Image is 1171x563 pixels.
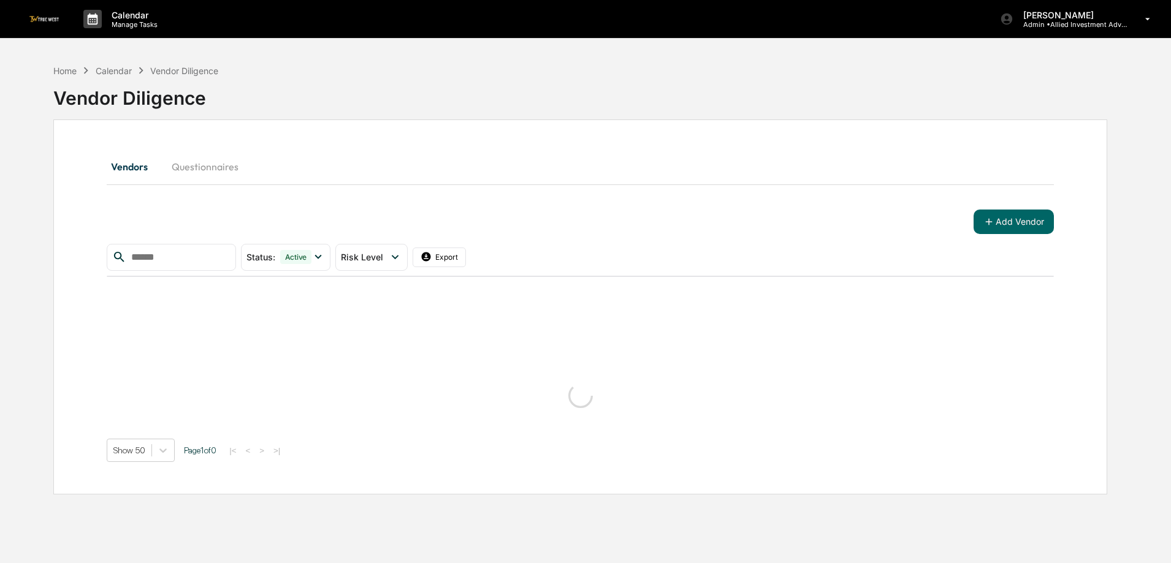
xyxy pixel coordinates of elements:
span: Page 1 of 0 [184,445,216,455]
button: |< [226,445,240,456]
img: logo [29,16,59,21]
div: Calendar [96,66,132,76]
button: Vendors [107,152,162,181]
p: Manage Tasks [102,20,164,29]
span: Status : [246,252,275,262]
span: Risk Level [341,252,383,262]
button: > [256,445,268,456]
button: < [242,445,254,456]
p: [PERSON_NAME] [1013,10,1127,20]
button: Add Vendor [974,210,1054,234]
div: Active [280,250,312,264]
button: Export [413,247,467,267]
div: Vendor Diligence [150,66,218,76]
p: Calendar [102,10,164,20]
button: Questionnaires [162,152,248,181]
p: Admin • Allied Investment Advisors [1013,20,1127,29]
div: secondary tabs example [107,152,1054,181]
div: Home [53,66,77,76]
button: >| [270,445,284,456]
div: Vendor Diligence [53,77,1107,109]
